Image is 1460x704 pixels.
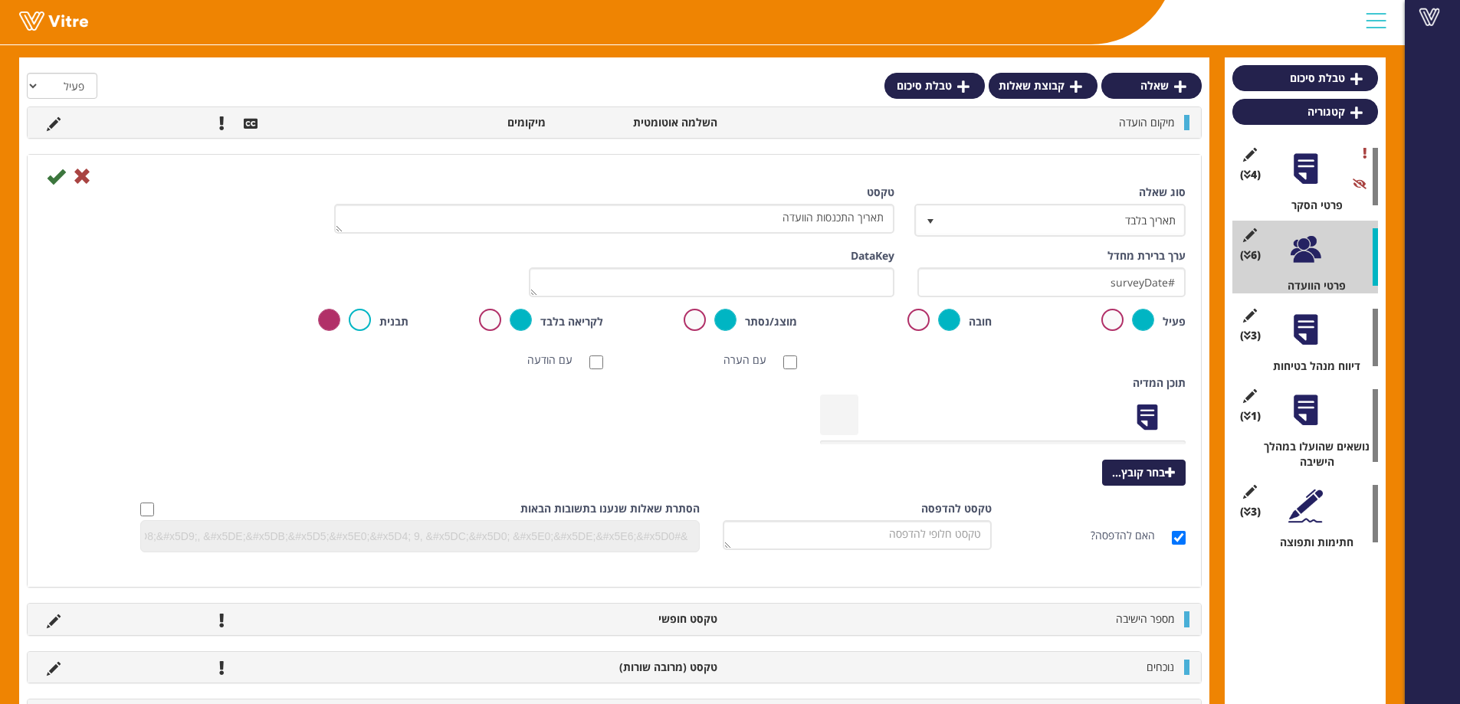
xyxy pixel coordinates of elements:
[783,355,797,369] input: עם הערה
[1240,408,1261,424] span: (1 )
[520,501,700,516] label: הסתרת שאלות שנענו בתשובות הבאות
[1244,439,1378,470] div: נושאים שהועלו במהלך הישיבה
[553,115,725,130] li: השלמה אוטומטית
[1244,535,1378,550] div: חתימות ותפוצה
[969,314,992,329] label: חובה
[1232,99,1378,125] a: קטגוריה
[1240,328,1261,343] span: (3 )
[1163,314,1186,329] label: פעיל
[141,525,692,548] input: &#x5DC;&#x5D3;&#x5D5;&#x5D2;&#x5DE;&#x5D4;: &#x5DC;&#x5D0; &#x5E8;&#x5DC;&#x5D5;&#x5D5;&#x5E0;&#x...
[589,355,603,369] input: עם הודעה
[1133,375,1186,391] label: תוכן המדיה
[745,314,797,329] label: מוצג/נסתר
[553,660,725,675] li: טקסט (מרובה שורות)
[1240,167,1261,182] span: (4 )
[1139,185,1186,200] label: סוג שאלה
[1116,611,1174,626] span: מספר הישיבה
[723,352,782,368] label: עם הערה
[867,185,894,200] label: טקסט
[140,503,154,516] input: Hide question based on answer
[1244,198,1378,213] div: פרטי הסקר
[1119,115,1174,129] span: מיקום הועדה
[1240,504,1261,519] span: (3 )
[382,115,553,130] li: מיקומים
[917,206,944,234] span: select
[1102,460,1186,486] span: בחר קובץ...
[1107,248,1186,264] label: ערך ברירת מחדל
[527,352,588,368] label: עם הודעה
[989,73,1097,99] a: קבוצת שאלות
[1147,660,1174,674] span: נוכחים
[540,314,603,329] label: לקריאה בלבד
[921,501,992,516] label: טקסט להדפסה
[884,73,985,99] a: טבלת סיכום
[1172,531,1186,545] input: האם להדפסה?
[1091,528,1170,543] label: האם להדפסה?
[943,206,1184,234] span: תאריך בלבד
[851,248,894,264] label: DataKey
[379,314,408,329] label: תבנית
[1240,247,1261,263] span: (6 )
[334,204,894,234] textarea: תאריך התכנסות הוועדה
[1244,359,1378,374] div: דיווח מנהל בטיחות
[1232,65,1378,91] a: טבלת סיכום
[1244,278,1378,293] div: פרטי הוועדה
[553,611,725,627] li: טקסט חופשי
[1101,73,1202,99] a: שאלה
